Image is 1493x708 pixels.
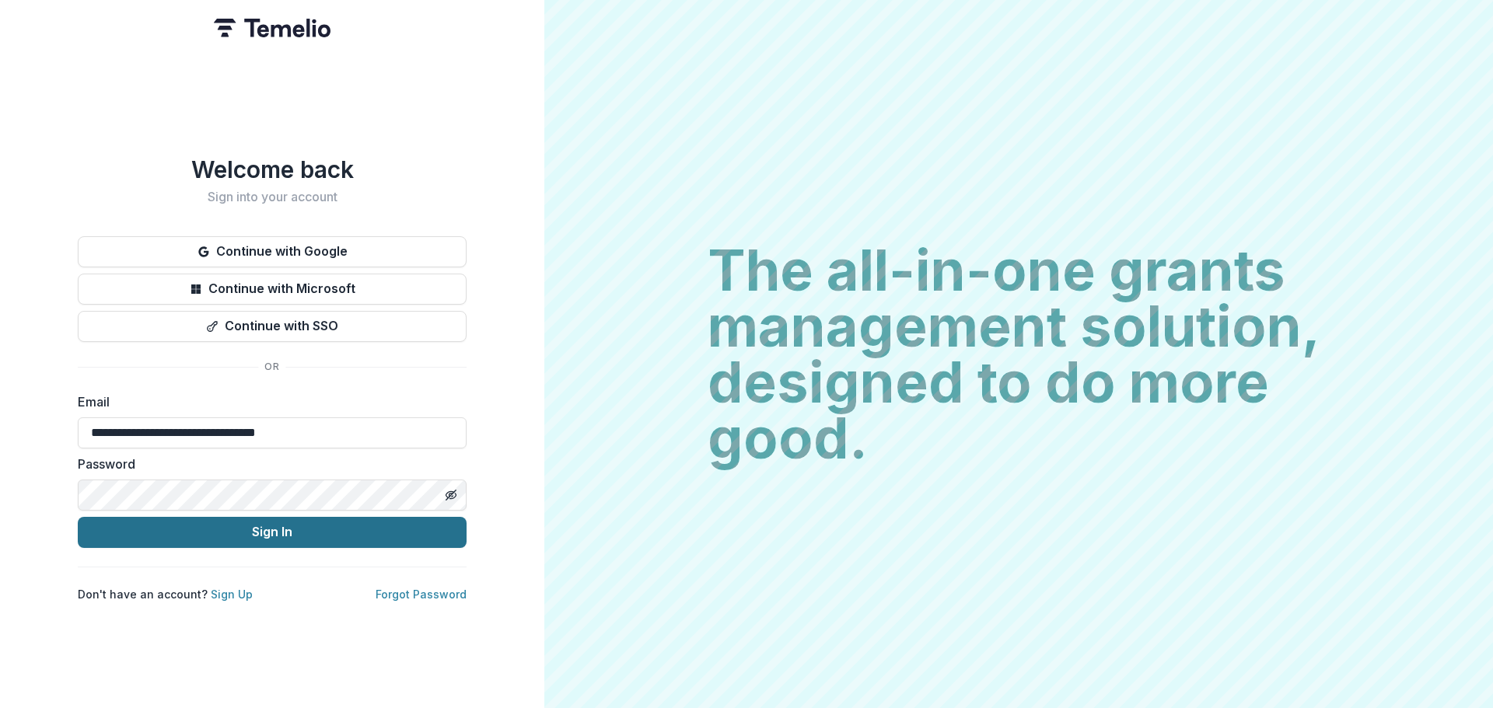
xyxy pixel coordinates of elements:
a: Forgot Password [376,588,467,601]
button: Toggle password visibility [439,483,463,507]
label: Password [78,455,457,473]
img: Temelio [214,19,330,37]
label: Email [78,392,457,411]
h2: Sign into your account [78,190,467,204]
button: Continue with Google [78,236,467,267]
button: Continue with SSO [78,311,467,342]
h1: Welcome back [78,155,467,183]
button: Sign In [78,517,467,548]
a: Sign Up [211,588,253,601]
p: Don't have an account? [78,586,253,602]
button: Continue with Microsoft [78,274,467,305]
